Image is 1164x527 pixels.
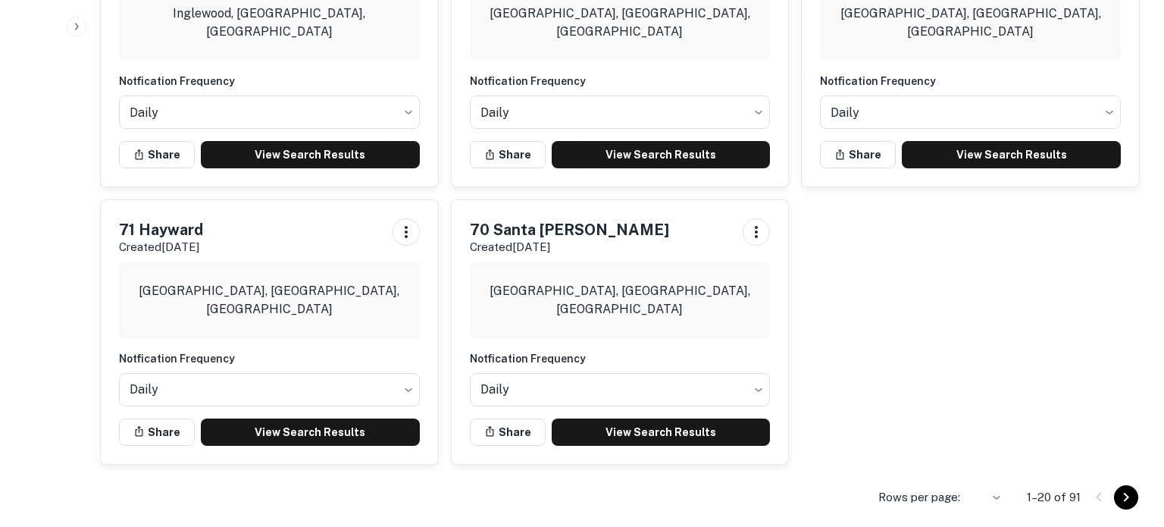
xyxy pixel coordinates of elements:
[1114,485,1138,510] button: Go to next page
[470,141,546,168] button: Share
[1027,488,1081,507] p: 1–20 of 91
[119,350,420,367] h6: Notfication Frequency
[470,91,771,133] div: Without label
[902,141,1121,168] a: View Search Results
[470,369,771,411] div: Without label
[201,141,420,168] a: View Search Results
[1088,406,1164,478] iframe: Chat Widget
[552,141,771,168] a: View Search Results
[470,73,771,89] h6: Notfication Frequency
[119,91,420,133] div: Without label
[119,73,420,89] h6: Notfication Frequency
[119,369,420,411] div: Without label
[119,218,203,241] h5: 71 Hayward
[470,218,669,241] h5: 70 Santa [PERSON_NAME]
[482,282,759,318] p: [GEOGRAPHIC_DATA], [GEOGRAPHIC_DATA], [GEOGRAPHIC_DATA]
[201,419,420,446] a: View Search Results
[470,238,669,256] p: Created [DATE]
[131,282,408,318] p: [GEOGRAPHIC_DATA], [GEOGRAPHIC_DATA], [GEOGRAPHIC_DATA]
[482,5,759,41] p: [GEOGRAPHIC_DATA], [GEOGRAPHIC_DATA], [GEOGRAPHIC_DATA]
[552,419,771,446] a: View Search Results
[131,5,408,41] p: Inglewood, [GEOGRAPHIC_DATA], [GEOGRAPHIC_DATA]
[470,350,771,367] h6: Notfication Frequency
[820,141,896,168] button: Share
[119,141,195,168] button: Share
[119,238,203,256] p: Created [DATE]
[820,91,1121,133] div: Without label
[832,5,1109,41] p: [GEOGRAPHIC_DATA], [GEOGRAPHIC_DATA], [GEOGRAPHIC_DATA]
[119,419,195,446] button: Share
[966,486,1003,508] div: ​
[820,73,1121,89] h6: Notfication Frequency
[470,419,546,446] button: Share
[878,488,960,507] p: Rows per page:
